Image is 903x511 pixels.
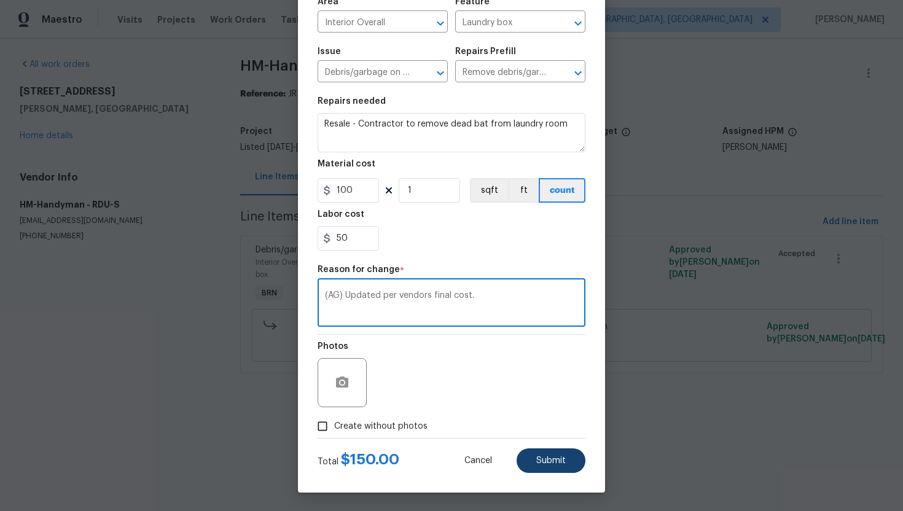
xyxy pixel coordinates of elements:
button: Open [569,64,587,82]
h5: Material cost [318,160,375,168]
div: Total [318,453,399,468]
button: Cancel [445,448,512,473]
h5: Repairs needed [318,97,386,106]
button: count [539,178,585,203]
button: Open [432,64,449,82]
h5: Repairs Prefill [455,47,516,56]
span: Cancel [464,456,492,466]
h5: Issue [318,47,341,56]
textarea: Resale - Contractor to remove dead bat from laundry room [318,113,585,152]
span: Submit [536,456,566,466]
button: ft [508,178,539,203]
button: Submit [517,448,585,473]
span: Create without photos [334,420,428,433]
button: sqft [470,178,508,203]
span: $ 150.00 [341,452,399,467]
h5: Photos [318,342,348,351]
h5: Labor cost [318,210,364,219]
button: Open [569,15,587,32]
button: Open [432,15,449,32]
h5: Reason for change [318,265,400,274]
textarea: (AG) Updated per vendors final cost. [325,291,578,317]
